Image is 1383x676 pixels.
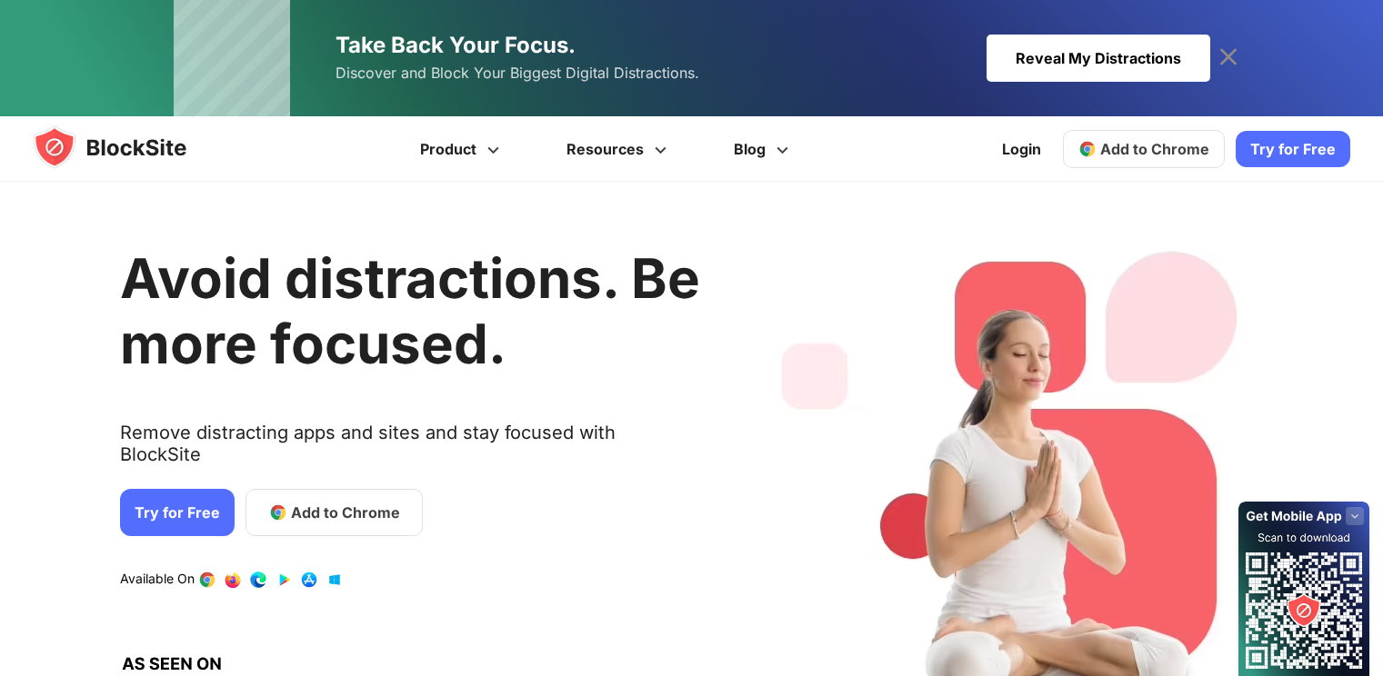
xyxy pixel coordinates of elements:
text: Remove distracting apps and sites and stay focused with BlockSite [120,422,700,480]
a: Add to Chrome [1063,130,1225,168]
text: Available On [120,571,195,589]
span: Discover and Block Your Biggest Digital Distractions. [336,60,699,86]
a: Blog [703,116,825,182]
span: Take Back Your Focus. [336,32,576,58]
span: Add to Chrome [1100,140,1209,158]
a: Resources [536,116,703,182]
img: chrome-icon.svg [1078,140,1097,158]
div: Reveal My Distractions [987,35,1210,82]
a: Login [991,127,1052,171]
a: Product [389,116,536,182]
img: blocksite-icon.5d769676.svg [33,125,222,169]
span: Add to Chrome [291,502,400,523]
a: Try for Free [1236,131,1350,167]
a: Add to Chrome [246,489,423,536]
h1: Avoid distractions. Be more focused. [120,245,700,376]
a: Try for Free [120,489,235,536]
